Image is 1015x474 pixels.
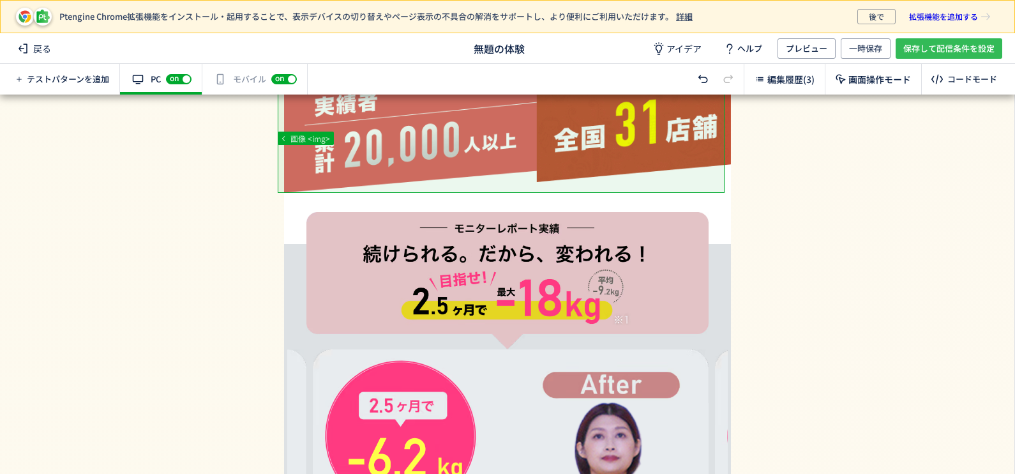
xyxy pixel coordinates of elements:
a: ヘルプ [712,38,772,59]
span: プレビュー [786,38,827,59]
a: 詳細 [676,10,693,22]
span: ヘルプ [737,38,762,59]
button: プレビュー [778,38,836,59]
img: pt-icon-plugin.svg [36,10,50,24]
div: コードモード [947,73,997,86]
button: 保存して配信条件を設定 [896,38,1002,59]
span: 画像 <img> [288,133,333,144]
span: 戻る [13,38,56,59]
span: 無題の体験 [474,41,525,56]
span: アイデア [666,42,702,55]
button: 後で [857,9,896,24]
button: 一時保存 [841,38,891,59]
img: pt-icon-chrome.svg [18,10,32,24]
span: on [275,74,284,82]
span: 一時保存 [849,38,882,59]
a: 拡張機能を追加する [901,9,999,24]
span: 画面操作モード [848,73,911,86]
span: 保存して配信条件を設定 [903,38,995,59]
p: Ptengine Chrome拡張機能をインストール・起用することで、表示デバイスの切り替えやページ表示の不具合の解消をサポートし、より便利にご利用いただけます。 [59,11,850,22]
span: 編集履歴(3) [767,73,815,86]
span: テストパターンを追加 [27,73,109,86]
span: 後で [869,9,884,24]
span: on [170,74,179,82]
span: 拡張機能を追加する [909,9,978,24]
